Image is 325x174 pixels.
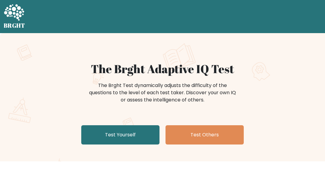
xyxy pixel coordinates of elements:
a: Test Others [166,125,244,144]
a: Test Yourself [81,125,159,144]
h5: BRGHT [4,22,25,29]
a: BRGHT [4,2,25,31]
div: The Brght Test dynamically adjusts the difficulty of the questions to the level of each test take... [87,82,238,104]
h1: The Brght Adaptive IQ Test [16,62,309,76]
